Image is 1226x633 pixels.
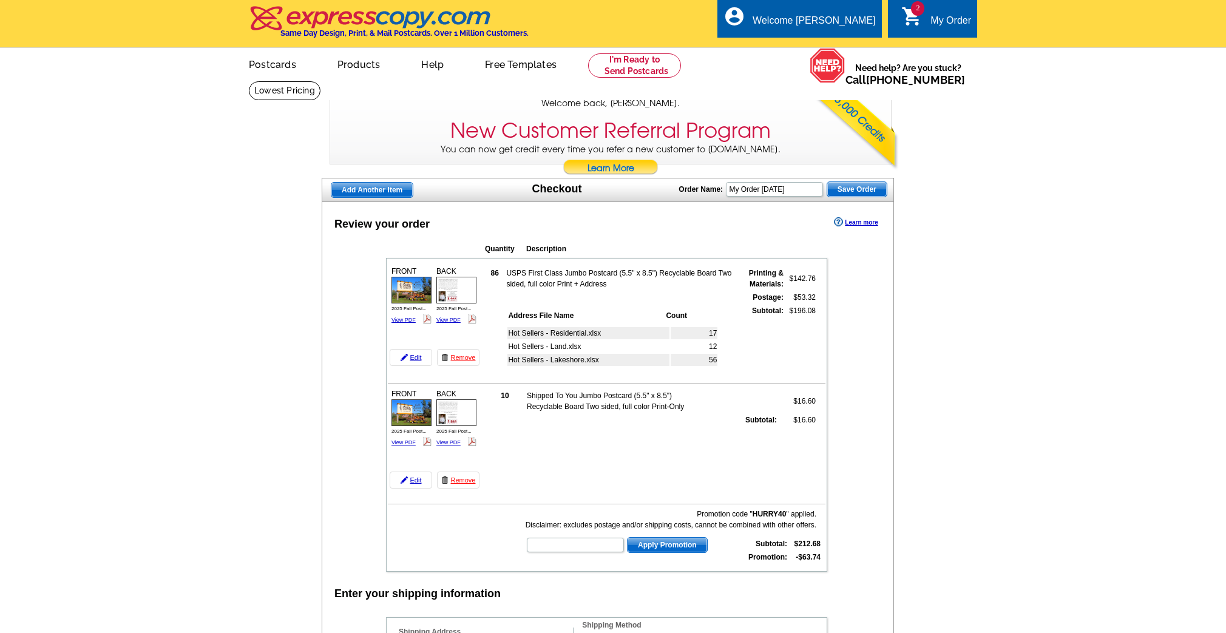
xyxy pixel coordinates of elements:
[866,73,965,86] a: [PHONE_NUMBER]
[679,185,723,194] strong: Order Name:
[671,340,717,353] td: 12
[756,540,787,548] strong: Subtotal:
[441,476,449,484] img: trashcan-icon.gif
[665,310,717,322] th: Count
[436,277,476,303] img: small-thumb.jpg
[390,387,433,450] div: FRONT
[435,264,478,327] div: BACK
[436,428,472,434] span: 2025 Fall Post...
[628,538,707,552] span: Apply Promotion
[391,439,416,445] a: View PDF
[745,416,777,424] strong: Subtotal:
[435,387,478,450] div: BACK
[532,183,582,195] h1: Checkout
[753,293,784,302] strong: Postage:
[845,73,965,86] span: Call
[827,181,887,197] button: Save Order
[671,354,717,366] td: 56
[753,15,875,32] div: Welcome [PERSON_NAME]
[331,182,413,198] a: Add Another Item
[466,49,576,78] a: Free Templates
[436,317,461,323] a: View PDF
[229,49,316,78] a: Postcards
[450,118,771,143] h3: New Customer Referral Program
[526,390,702,413] td: Shipped To You Jumbo Postcard (5.5" x 8.5") Recyclable Board Two sided, full color Print-Only
[249,15,529,38] a: Same Day Design, Print, & Mail Postcards. Over 1 Million Customers.
[785,267,816,290] td: $142.76
[526,509,816,530] div: Promotion code " " applied. Disclaimer: excludes postage and/or shipping costs, cannot be combine...
[507,340,669,353] td: Hot Sellers - Land.xlsx
[901,5,923,27] i: shopping_cart
[334,216,430,232] div: Review your order
[436,399,476,426] img: small-thumb.jpg
[491,269,499,277] strong: 86
[501,391,509,400] strong: 10
[391,428,427,434] span: 2025 Fall Post...
[834,217,878,227] a: Learn more
[901,13,971,29] a: 2 shopping_cart My Order
[810,48,845,83] img: help
[436,306,472,311] span: 2025 Fall Post...
[330,143,891,178] p: You can now get credit every time you refer a new customer to [DOMAIN_NAME].
[671,327,717,339] td: 17
[402,49,463,78] a: Help
[911,1,924,16] span: 2
[467,314,476,323] img: pdf_logo.png
[441,354,449,361] img: trashcan-icon.gif
[401,354,408,361] img: pencil-icon.gif
[752,306,784,315] strong: Subtotal:
[331,183,413,197] span: Add Another Item
[391,317,416,323] a: View PDF
[794,540,821,548] strong: $212.68
[930,15,971,32] div: My Order
[422,437,432,446] img: pdf_logo.png
[845,62,971,86] span: Need help? Are you stuck?
[785,305,816,368] td: $196.08
[334,586,501,602] div: Enter your shipping information
[507,310,664,322] th: Address File Name
[437,349,479,366] a: Remove
[422,314,432,323] img: pdf_logo.png
[391,399,432,426] img: small-thumb.jpg
[436,439,461,445] a: View PDF
[391,277,432,303] img: small-thumb.jpg
[723,5,745,27] i: account_circle
[627,537,708,553] button: Apply Promotion
[318,49,400,78] a: Products
[748,553,787,561] strong: Promotion:
[484,243,524,255] th: Quantity
[390,264,433,327] div: FRONT
[390,472,432,489] a: Edit
[581,620,642,631] legend: Shipping Method
[507,354,669,366] td: Hot Sellers - Lakeshore.xlsx
[507,327,669,339] td: Hot Sellers - Residential.xlsx
[541,97,680,110] span: Welcome back, [PERSON_NAME].
[785,291,816,303] td: $53.32
[401,476,408,484] img: pencil-icon.gif
[563,160,659,178] a: Learn More
[753,510,787,518] b: HURRY40
[779,414,816,426] td: $16.60
[779,390,816,413] td: $16.60
[796,553,821,561] strong: -$63.74
[437,472,479,489] a: Remove
[506,267,734,290] td: USPS First Class Jumbo Postcard (5.5" x 8.5") Recyclable Board Two sided, full color Print + Address
[390,349,432,366] a: Edit
[280,29,529,38] h4: Same Day Design, Print, & Mail Postcards. Over 1 Million Customers.
[391,306,427,311] span: 2025 Fall Post...
[526,243,748,255] th: Description
[467,437,476,446] img: pdf_logo.png
[827,182,887,197] span: Save Order
[749,269,784,288] strong: Printing & Materials:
